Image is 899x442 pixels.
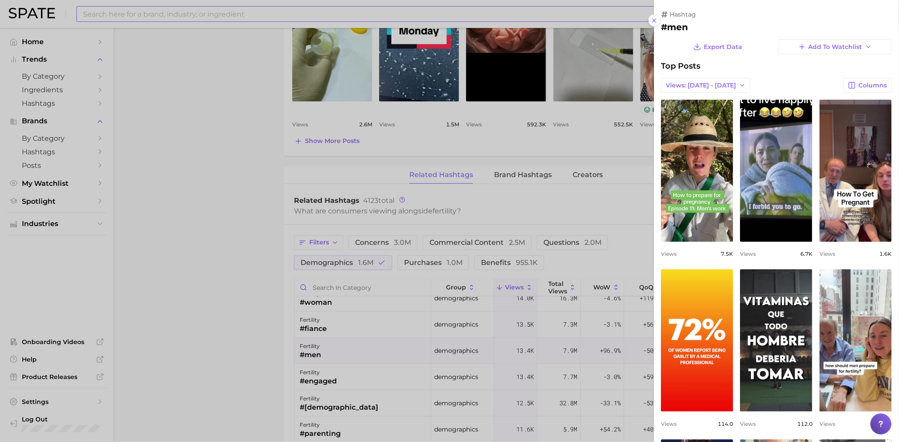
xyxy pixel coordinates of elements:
[740,421,756,427] span: Views
[661,61,701,71] span: Top Posts
[704,43,743,51] span: Export Data
[670,10,696,18] span: hashtag
[740,251,756,257] span: Views
[880,251,892,257] span: 1.6k
[820,251,836,257] span: Views
[718,421,733,427] span: 114.0
[844,78,892,93] button: Columns
[798,421,813,427] span: 112.0
[666,82,736,89] span: Views: [DATE] - [DATE]
[692,39,745,54] button: Export Data
[661,421,677,427] span: Views
[661,78,751,93] button: Views: [DATE] - [DATE]
[778,39,892,54] button: Add to Watchlist
[661,251,677,257] span: Views
[661,22,892,32] h2: #men
[801,251,813,257] span: 6.7k
[721,251,733,257] span: 7.5k
[859,82,887,89] span: Columns
[809,43,863,51] span: Add to Watchlist
[820,421,836,427] span: Views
